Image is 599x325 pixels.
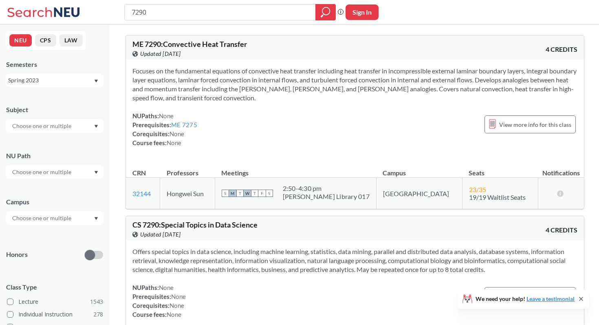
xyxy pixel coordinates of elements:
[469,193,526,201] span: 19/19 Waitlist Seats
[132,67,577,102] span: Focuses on the fundamental equations of convective heat transfer including heat transfer in incom...
[6,60,103,69] div: Semesters
[6,250,28,259] p: Honors
[538,160,584,178] th: Notifications
[7,296,103,307] label: Lecture
[93,310,103,319] span: 278
[215,160,376,178] th: Meetings
[94,125,98,128] svg: Dropdown arrow
[283,184,370,192] div: 2:50 - 4:30 pm
[7,309,103,320] label: Individual Instruction
[9,34,32,46] button: NEU
[476,296,575,302] span: We need your help!
[90,297,103,306] span: 1543
[167,311,181,318] span: None
[526,295,575,302] a: Leave a testimonial
[132,111,197,147] div: NUPaths: Prerequisites: Corequisites: Course fees:
[132,248,566,273] span: Offers special topics in data science, including machine learning, statistics, data mining, paral...
[546,226,577,234] span: 4 CREDITS
[236,190,244,197] span: T
[8,121,77,131] input: Choose one or multiple
[132,220,258,229] span: CS 7290 : Special Topics in Data Science
[499,119,571,130] span: View more info for this class
[546,45,577,54] span: 4 CREDITS
[283,192,370,201] div: [PERSON_NAME] Library 017
[469,186,486,193] span: 23 / 35
[94,80,98,83] svg: Dropdown arrow
[171,293,186,300] span: None
[59,34,83,46] button: LAW
[35,34,56,46] button: CPS
[8,167,77,177] input: Choose one or multiple
[160,160,215,178] th: Professors
[132,40,247,49] span: ME 7290 : Convective Heat Transfer
[462,160,538,178] th: Seats
[266,190,273,197] span: S
[6,119,103,133] div: Dropdown arrow
[321,7,330,18] svg: magnifying glass
[132,283,186,319] div: NUPaths: Prerequisites: Corequisites: Course fees:
[140,230,181,239] span: Updated [DATE]
[6,165,103,179] div: Dropdown arrow
[131,5,310,19] input: Class, professor, course number, "phrase"
[170,302,184,309] span: None
[346,4,379,20] button: Sign In
[8,213,77,223] input: Choose one or multiple
[170,130,184,137] span: None
[244,190,251,197] span: W
[229,190,236,197] span: M
[258,190,266,197] span: F
[6,283,103,292] span: Class Type
[6,197,103,206] div: Campus
[94,171,98,174] svg: Dropdown arrow
[132,190,151,197] a: 32144
[251,190,258,197] span: T
[132,168,146,177] div: CRN
[8,76,93,85] div: Spring 2023
[315,4,336,20] div: magnifying glass
[167,139,181,146] span: None
[376,178,462,209] td: [GEOGRAPHIC_DATA]
[159,112,174,119] span: None
[6,105,103,114] div: Subject
[6,74,103,87] div: Spring 2023Dropdown arrow
[140,49,181,58] span: Updated [DATE]
[6,151,103,160] div: NU Path
[94,217,98,220] svg: Dropdown arrow
[160,178,215,209] td: Hongwei Sun
[159,284,174,291] span: None
[171,121,197,128] a: ME 7275
[6,211,103,225] div: Dropdown arrow
[222,190,229,197] span: S
[376,160,462,178] th: Campus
